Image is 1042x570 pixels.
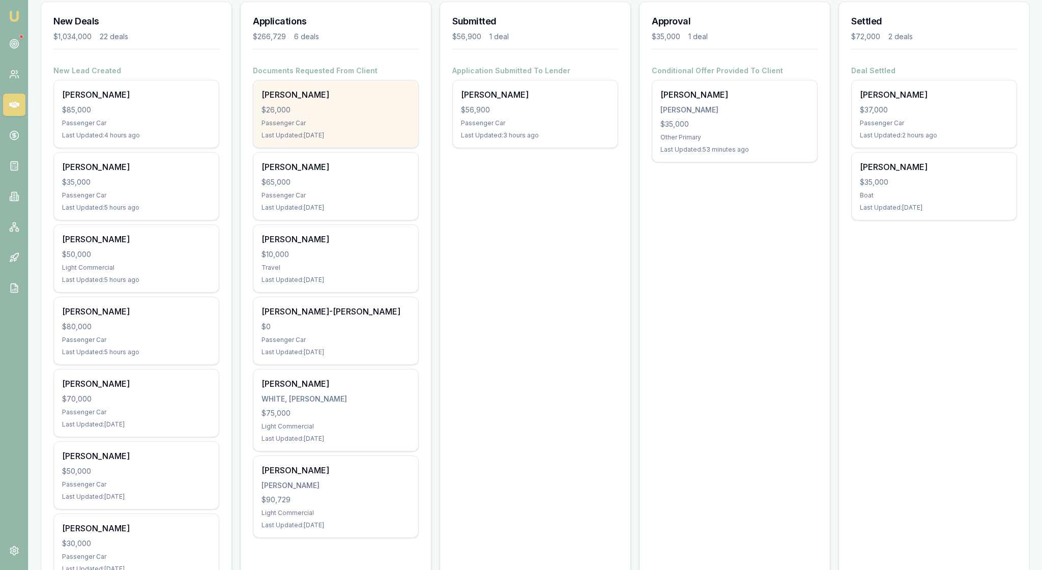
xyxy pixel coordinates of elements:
div: $65,000 [262,177,410,187]
div: [PERSON_NAME] [262,480,410,491]
div: Light Commercial [262,422,410,431]
div: Passenger Car [62,336,211,344]
div: $72,000 [851,32,880,42]
div: 6 deals [294,32,319,42]
div: [PERSON_NAME]-[PERSON_NAME] [262,305,410,318]
div: WHITE, [PERSON_NAME] [262,394,410,404]
div: Passenger Car [62,553,211,561]
img: emu-icon-u.png [8,10,20,22]
div: Last Updated: [DATE] [860,204,1008,212]
div: $85,000 [62,105,211,115]
div: Passenger Car [62,119,211,127]
div: [PERSON_NAME] [461,89,610,101]
div: Travel [262,264,410,272]
div: Passenger Car [262,119,410,127]
h3: Approval [652,14,818,28]
h3: New Deals [53,14,219,28]
h3: Applications [253,14,419,28]
div: Last Updated: [DATE] [262,435,410,443]
div: $30,000 [62,538,211,549]
div: $56,900 [461,105,610,115]
div: [PERSON_NAME] [660,89,809,101]
div: $35,000 [62,177,211,187]
div: [PERSON_NAME] [62,450,211,462]
div: [PERSON_NAME] [62,89,211,101]
div: $50,000 [62,466,211,476]
div: 1 deal [489,32,509,42]
div: [PERSON_NAME] [62,378,211,390]
div: Last Updated: [DATE] [62,420,211,429]
div: Last Updated: 3 hours ago [461,131,610,139]
div: [PERSON_NAME] [860,161,1008,173]
div: [PERSON_NAME] [262,89,410,101]
div: [PERSON_NAME] [860,89,1008,101]
div: $10,000 [262,249,410,260]
div: Passenger Car [62,480,211,489]
h4: New Lead Created [53,66,219,76]
div: [PERSON_NAME] [62,233,211,245]
div: 22 deals [100,32,128,42]
h3: Settled [851,14,1017,28]
div: Passenger Car [262,336,410,344]
div: $26,000 [262,105,410,115]
div: $0 [262,322,410,332]
h4: Deal Settled [851,66,1017,76]
div: Light Commercial [62,264,211,272]
div: [PERSON_NAME] [262,464,410,476]
div: Last Updated: 2 hours ago [860,131,1008,139]
div: $37,000 [860,105,1008,115]
div: Boat [860,191,1008,199]
h4: Application Submitted To Lender [452,66,618,76]
div: Passenger Car [262,191,410,199]
div: Last Updated: 53 minutes ago [660,146,809,154]
div: Last Updated: 5 hours ago [62,276,211,284]
div: $56,900 [452,32,481,42]
div: Last Updated: [DATE] [262,204,410,212]
div: 2 deals [888,32,913,42]
div: [PERSON_NAME] [660,105,809,115]
h3: Submitted [452,14,618,28]
div: [PERSON_NAME] [262,161,410,173]
div: $35,000 [660,119,809,129]
div: $80,000 [62,322,211,332]
div: [PERSON_NAME] [62,522,211,534]
h4: Conditional Offer Provided To Client [652,66,818,76]
div: [PERSON_NAME] [62,161,211,173]
div: [PERSON_NAME] [262,378,410,390]
div: Passenger Car [860,119,1008,127]
div: Last Updated: [DATE] [262,348,410,356]
div: Passenger Car [62,191,211,199]
div: [PERSON_NAME] [62,305,211,318]
div: $35,000 [652,32,680,42]
div: Passenger Car [461,119,610,127]
div: Last Updated: [DATE] [262,521,410,529]
div: $50,000 [62,249,211,260]
div: Last Updated: [DATE] [262,131,410,139]
div: Other Primary [660,133,809,141]
div: Last Updated: [DATE] [262,276,410,284]
div: Light Commercial [262,509,410,517]
div: $266,729 [253,32,286,42]
div: $90,729 [262,495,410,505]
div: $75,000 [262,408,410,418]
div: Last Updated: 5 hours ago [62,204,211,212]
div: 1 deal [688,32,708,42]
div: Passenger Car [62,408,211,416]
h4: Documents Requested From Client [253,66,419,76]
div: Last Updated: [DATE] [62,493,211,501]
div: [PERSON_NAME] [262,233,410,245]
div: $35,000 [860,177,1008,187]
div: $1,034,000 [53,32,92,42]
div: $70,000 [62,394,211,404]
div: Last Updated: 4 hours ago [62,131,211,139]
div: Last Updated: 5 hours ago [62,348,211,356]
